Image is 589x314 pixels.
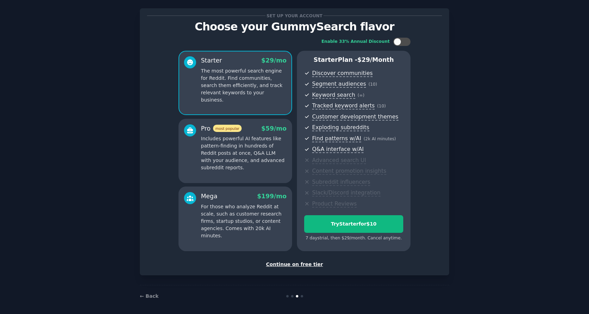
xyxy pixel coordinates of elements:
[265,12,324,19] span: Set up your account
[312,113,398,121] span: Customer development themes
[257,193,287,200] span: $ 199 /mo
[312,200,357,208] span: Product Reviews
[312,92,355,99] span: Keyword search
[201,203,287,239] p: For those who analyze Reddit at scale, such as customer research firms, startup studios, or conte...
[201,192,218,201] div: Mega
[213,125,242,132] span: most popular
[312,146,364,153] span: Q&A interface w/AI
[312,157,366,164] span: Advanced search UI
[304,215,403,233] button: TryStarterfor$10
[261,57,287,64] span: $ 29 /mo
[358,93,365,98] span: ( ∞ )
[312,124,369,131] span: Exploding subreddits
[312,80,366,88] span: Segment audiences
[377,104,386,108] span: ( 10 )
[140,293,158,299] a: ← Back
[312,102,375,110] span: Tracked keyword alerts
[312,168,386,175] span: Content promotion insights
[368,82,377,87] span: ( 10 )
[304,235,403,241] div: 7 days trial, then $ 29 /month . Cancel anytime.
[312,179,370,186] span: Subreddit influencers
[201,124,242,133] div: Pro
[201,56,222,65] div: Starter
[147,261,442,268] div: Continue on free tier
[321,39,390,45] div: Enable 33% Annual Discount
[261,125,287,132] span: $ 59 /mo
[364,136,396,141] span: ( 2k AI minutes )
[201,135,287,171] p: Includes powerful AI features like pattern-finding in hundreds of Reddit posts at once, Q&A LLM w...
[312,189,380,197] span: Slack/Discord integration
[357,56,394,63] span: $ 29 /month
[312,70,373,77] span: Discover communities
[304,56,403,64] p: Starter Plan -
[147,21,442,33] p: Choose your GummySearch flavor
[305,220,403,228] div: Try Starter for $10
[312,135,361,142] span: Find patterns w/AI
[201,67,287,104] p: The most powerful search engine for Reddit. Find communities, search them efficiently, and track ...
